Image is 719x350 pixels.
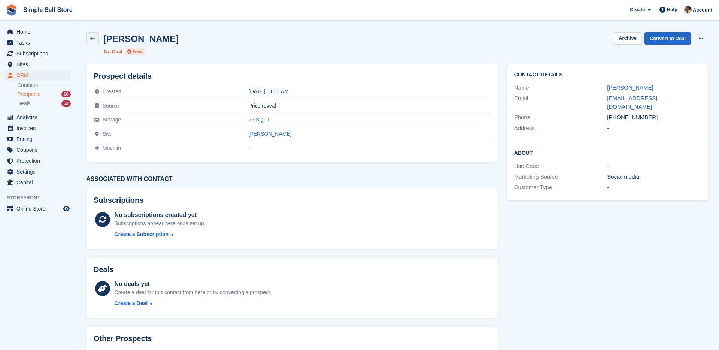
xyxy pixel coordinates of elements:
[103,103,119,109] span: Source
[103,34,179,44] h2: [PERSON_NAME]
[684,6,692,13] img: Scott McCutcheon
[514,72,700,78] h2: Contact Details
[607,113,700,122] div: [PHONE_NUMBER]
[693,6,712,14] span: Account
[94,334,152,343] h2: Other Prospects
[4,134,71,144] a: menu
[114,230,206,238] a: Create a Subscription
[114,299,148,307] div: Create a Deal
[667,6,677,13] span: Help
[4,37,71,48] a: menu
[86,176,498,182] h3: Associated with contact
[114,299,271,307] a: Create a Deal
[614,32,641,45] button: Archive
[16,134,61,144] span: Pricing
[249,145,490,151] div: -
[7,194,75,202] span: Storefront
[17,82,71,89] a: Contacts
[607,95,657,110] a: [EMAIL_ADDRESS][DOMAIN_NAME]
[16,59,61,70] span: Sites
[114,211,206,220] div: No subscriptions created yet
[16,166,61,177] span: Settings
[114,220,206,227] div: Subscriptions appear here once set up.
[249,88,490,94] div: [DATE] 08:50 AM
[125,48,145,55] li: New
[4,123,71,133] a: menu
[16,70,61,81] span: CRM
[61,100,71,107] div: 52
[114,289,271,296] div: Create a deal for this contact from here or by converting a prospect.
[607,124,700,133] div: -
[249,131,292,137] a: [PERSON_NAME]
[17,100,31,107] span: Deals
[4,145,71,155] a: menu
[114,230,169,238] div: Create a Subscription
[16,203,61,214] span: Online Store
[4,27,71,37] a: menu
[103,145,121,151] span: Move in
[4,156,71,166] a: menu
[17,100,71,108] a: Deals 52
[62,204,71,213] a: Preview store
[514,183,607,192] div: Customer Type
[16,48,61,59] span: Subscriptions
[514,149,700,156] h2: About
[514,173,607,181] div: Marketing Source
[114,280,271,289] div: No deals yet
[16,123,61,133] span: Invoices
[607,162,700,171] div: -
[514,94,607,111] div: Email
[4,203,71,214] a: menu
[514,113,607,122] div: Phone
[16,145,61,155] span: Coupons
[17,90,71,98] a: Prospects 10
[104,48,122,55] li: No Deal
[4,70,71,81] a: menu
[644,32,691,45] a: Convert to Deal
[103,131,112,137] span: Site
[16,37,61,48] span: Tasks
[607,84,653,91] a: [PERSON_NAME]
[4,177,71,188] a: menu
[630,6,645,13] span: Create
[16,27,61,37] span: Home
[4,166,71,177] a: menu
[249,103,490,109] div: Price reveal
[20,4,76,16] a: Simple Self Store
[94,196,490,205] h2: Subscriptions
[6,4,17,16] img: stora-icon-8386f47178a22dfd0bd8f6a31ec36ba5ce8667c1dd55bd0f319d3a0aa187defe.svg
[16,112,61,123] span: Analytics
[103,88,121,94] span: Created
[4,48,71,59] a: menu
[514,84,607,92] div: Name
[249,117,270,123] a: 25 SQFT
[4,112,71,123] a: menu
[4,59,71,70] a: menu
[607,183,700,192] div: -
[103,117,121,123] span: Storage
[16,177,61,188] span: Capital
[514,124,607,133] div: Address
[17,91,40,98] span: Prospects
[514,162,607,171] div: Use Case
[94,265,113,274] h2: Deals
[61,91,71,97] div: 10
[94,72,490,81] h2: Prospect details
[16,156,61,166] span: Protection
[607,173,700,181] div: Social media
